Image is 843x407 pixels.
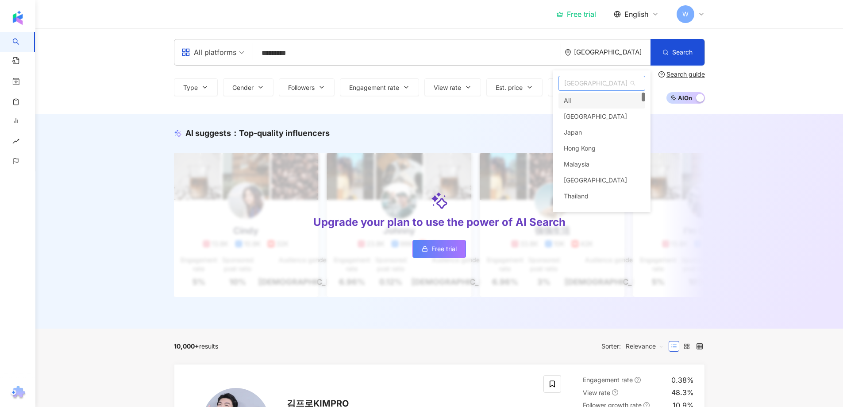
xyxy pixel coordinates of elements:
[558,93,645,109] div: All
[564,124,582,140] div: Japan
[558,156,645,172] div: Malaysia
[558,188,645,204] div: Thailand
[174,343,218,350] div: results
[185,128,330,139] div: AI suggests ：
[558,140,645,156] div: Hong Kong
[559,76,645,90] span: South Korea
[174,78,218,96] button: Type
[548,78,609,96] button: More filters
[174,342,199,350] span: 10,000+
[624,9,648,19] span: English
[612,389,618,395] span: question-circle
[658,71,665,78] span: question-circle
[564,140,596,156] div: Hong Kong
[412,240,466,258] a: Free trial
[583,376,633,384] span: Engagement rate
[181,45,236,59] div: All platforms
[601,339,669,353] div: Sorter:
[12,132,19,152] span: rise
[564,172,627,188] div: [GEOGRAPHIC_DATA]
[181,48,190,57] span: appstore
[671,388,694,397] div: 48.3%
[564,109,627,124] div: [GEOGRAPHIC_DATA]
[183,84,198,91] span: Type
[574,48,651,56] div: [GEOGRAPHIC_DATA]
[424,78,481,96] button: View rate
[564,93,571,109] div: All
[556,10,596,19] a: Free trial
[651,39,704,66] button: Search
[223,78,273,96] button: Gender
[671,375,694,385] div: 0.38%
[349,84,399,91] span: Engagement rate
[565,49,571,56] span: environment
[635,377,641,383] span: question-circle
[431,245,457,252] span: Free trial
[434,84,461,91] span: View rate
[11,11,25,25] img: logo icon
[279,78,335,96] button: Followers
[564,188,589,204] div: Thailand
[626,339,664,353] span: Relevance
[558,109,645,124] div: Taiwan
[232,84,254,91] span: Gender
[12,32,44,53] a: search
[666,71,705,78] div: Search guide
[682,9,689,19] span: W
[313,215,566,230] div: Upgrade your plan to use the power of AI Search
[9,386,27,400] img: chrome extension
[486,78,543,96] button: Est. price
[558,172,645,188] div: Indonesia
[496,84,523,91] span: Est. price
[558,124,645,140] div: Japan
[672,49,693,56] span: Search
[239,128,330,138] span: Top-quality influencers
[583,389,610,396] span: View rate
[340,78,419,96] button: Engagement rate
[564,156,589,172] div: Malaysia
[288,84,315,91] span: Followers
